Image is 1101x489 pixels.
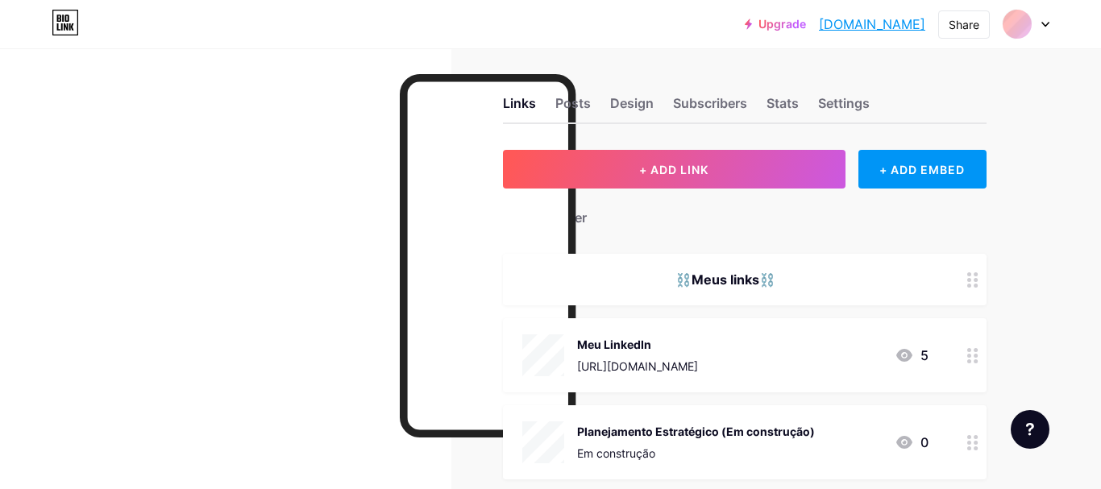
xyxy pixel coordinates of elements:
div: Planejamento Estratégico (Em construção) [577,423,815,440]
div: + ADD EMBED [858,150,987,189]
div: Share [949,16,979,33]
div: Stats [767,93,799,122]
div: Design [610,93,654,122]
div: Meu LinkedIn [577,336,698,353]
div: 5 [895,346,929,365]
div: Em construção [577,445,815,462]
a: [DOMAIN_NAME] [819,15,925,34]
a: Upgrade [745,18,806,31]
div: 0 [895,433,929,452]
div: Posts [555,93,591,122]
div: Links [503,93,536,122]
div: ⛓️Meus links⛓️ [522,270,929,289]
div: Subscribers [673,93,747,122]
div: Settings [818,93,870,122]
div: [URL][DOMAIN_NAME] [577,358,698,375]
button: + ADD LINK [503,150,845,189]
span: + ADD LINK [639,163,708,176]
